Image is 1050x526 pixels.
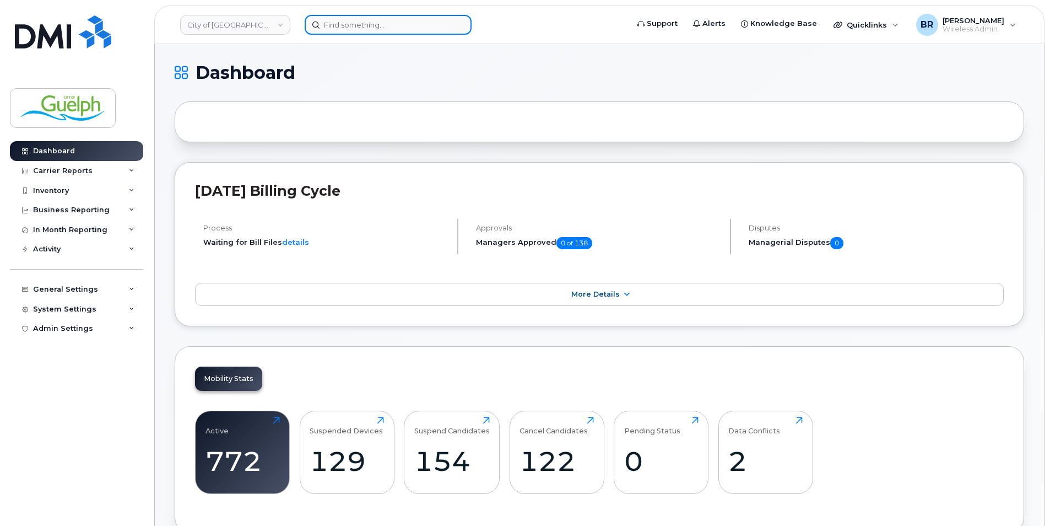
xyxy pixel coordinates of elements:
[196,65,295,81] span: Dashboard
[624,417,699,487] a: Pending Status0
[830,237,843,249] span: 0
[203,224,448,232] h4: Process
[519,417,588,435] div: Cancel Candidates
[310,445,384,477] div: 129
[519,417,594,487] a: Cancel Candidates122
[728,417,780,435] div: Data Conflicts
[310,417,383,435] div: Suspended Devices
[414,417,490,435] div: Suspend Candidates
[203,237,448,248] li: Waiting for Bill Files
[205,417,229,435] div: Active
[205,417,280,487] a: Active772
[556,237,592,249] span: 0 of 138
[728,417,803,487] a: Data Conflicts2
[414,445,490,477] div: 154
[310,417,384,487] a: Suspended Devices129
[414,417,490,487] a: Suspend Candidates154
[749,224,1004,232] h4: Disputes
[749,237,1004,249] h5: Managerial Disputes
[728,445,803,477] div: 2
[205,445,280,477] div: 772
[476,224,721,232] h4: Approvals
[476,237,721,249] h5: Managers Approved
[624,417,680,435] div: Pending Status
[624,445,699,477] div: 0
[519,445,594,477] div: 122
[282,238,309,246] a: details
[195,183,1004,199] h2: [DATE] Billing Cycle
[571,290,620,298] span: More Details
